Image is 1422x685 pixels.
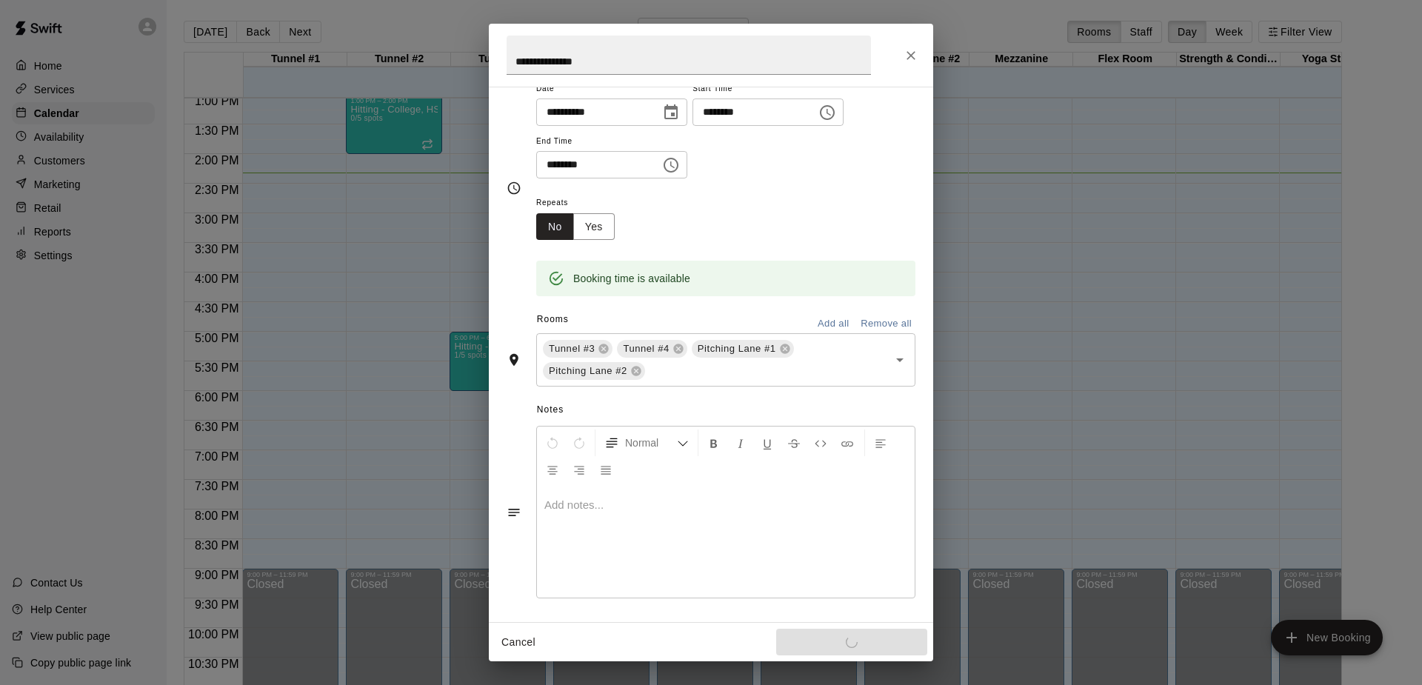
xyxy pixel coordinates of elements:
button: Format Italics [728,430,753,456]
button: Formatting Options [598,430,695,456]
button: Close [898,42,924,69]
span: Notes [537,398,915,422]
button: Right Align [567,456,592,483]
svg: Timing [507,181,521,196]
span: Repeats [536,193,627,213]
span: Pitching Lane #2 [543,364,633,378]
div: Tunnel #4 [617,340,687,358]
span: End Time [536,132,687,152]
div: Tunnel #3 [543,340,612,358]
span: Date [536,79,687,99]
button: Choose time, selected time is 6:00 PM [812,98,842,127]
svg: Rooms [507,352,521,367]
button: Redo [567,430,592,456]
button: Choose time, selected time is 7:00 PM [656,150,686,180]
span: Tunnel #4 [617,341,675,356]
span: Normal [625,435,677,450]
button: Add all [810,313,857,335]
button: Yes [573,213,615,241]
span: Start Time [692,79,844,99]
button: Format Underline [755,430,780,456]
button: Format Bold [701,430,727,456]
div: Pitching Lane #1 [692,340,794,358]
button: Center Align [540,456,565,483]
svg: Notes [507,505,521,520]
button: Insert Code [808,430,833,456]
button: Cancel [495,629,542,656]
div: Pitching Lane #2 [543,362,645,380]
button: Choose date, selected date is Aug 20, 2025 [656,98,686,127]
button: Undo [540,430,565,456]
button: No [536,213,574,241]
button: Insert Link [835,430,860,456]
button: Remove all [857,313,915,335]
button: Justify Align [593,456,618,483]
span: Pitching Lane #1 [692,341,782,356]
span: Tunnel #3 [543,341,601,356]
div: outlined button group [536,213,615,241]
button: Open [889,350,910,370]
div: Booking time is available [573,265,690,292]
button: Left Align [868,430,893,456]
span: Rooms [537,314,569,324]
button: Format Strikethrough [781,430,807,456]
